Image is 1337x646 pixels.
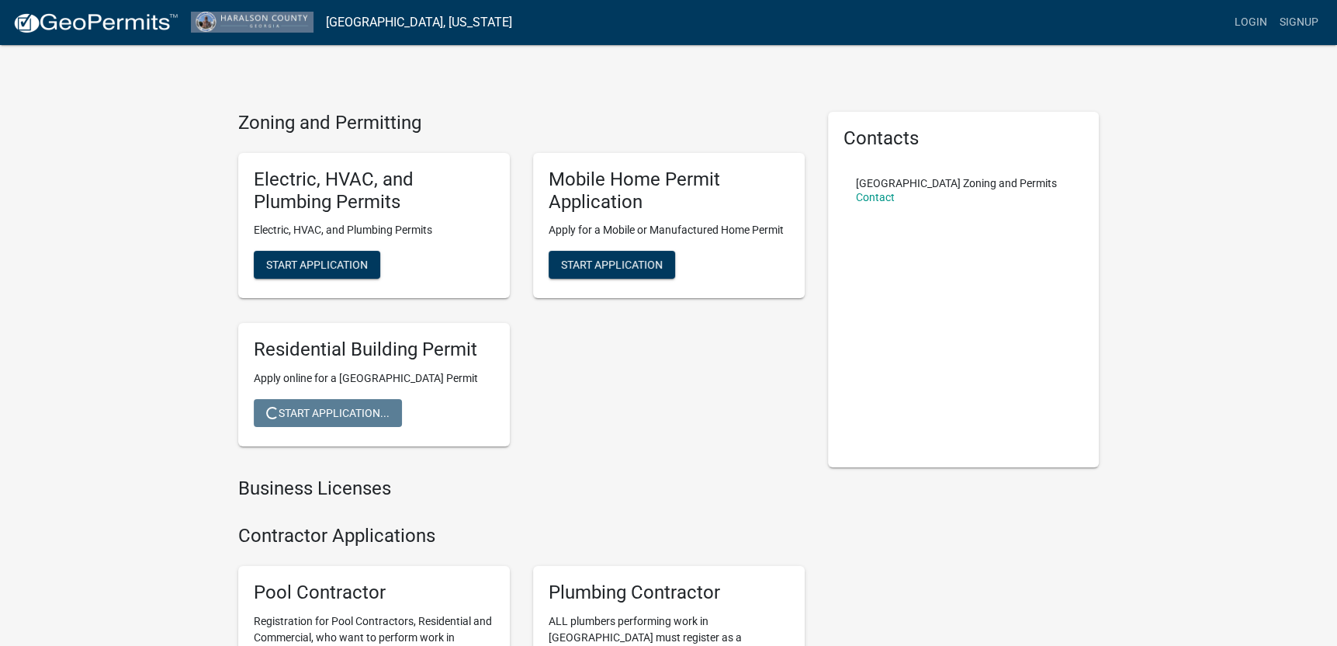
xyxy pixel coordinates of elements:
[254,168,494,214] h5: Electric, HVAC, and Plumbing Permits
[843,127,1084,150] h5: Contacts
[549,168,789,214] h5: Mobile Home Permit Application
[238,478,805,500] h4: Business Licenses
[549,222,789,238] p: Apply for a Mobile or Manufactured Home Permit
[266,259,368,271] span: Start Application
[254,582,494,604] h5: Pool Contractor
[1273,8,1325,37] a: Signup
[254,251,380,279] button: Start Application
[238,525,805,547] h4: Contractor Applications
[549,582,789,604] h5: Plumbing Contractor
[326,9,512,36] a: [GEOGRAPHIC_DATA], [US_STATE]
[238,112,805,134] h4: Zoning and Permitting
[561,259,663,271] span: Start Application
[254,399,402,427] button: Start Application...
[856,191,895,203] a: Contact
[266,407,390,419] span: Start Application...
[549,251,675,279] button: Start Application
[254,339,494,361] h5: Residential Building Permit
[191,12,313,33] img: Haralson County, Georgia
[254,222,494,238] p: Electric, HVAC, and Plumbing Permits
[254,370,494,387] p: Apply online for a [GEOGRAPHIC_DATA] Permit
[856,178,1057,189] p: [GEOGRAPHIC_DATA] Zoning and Permits
[1228,8,1273,37] a: Login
